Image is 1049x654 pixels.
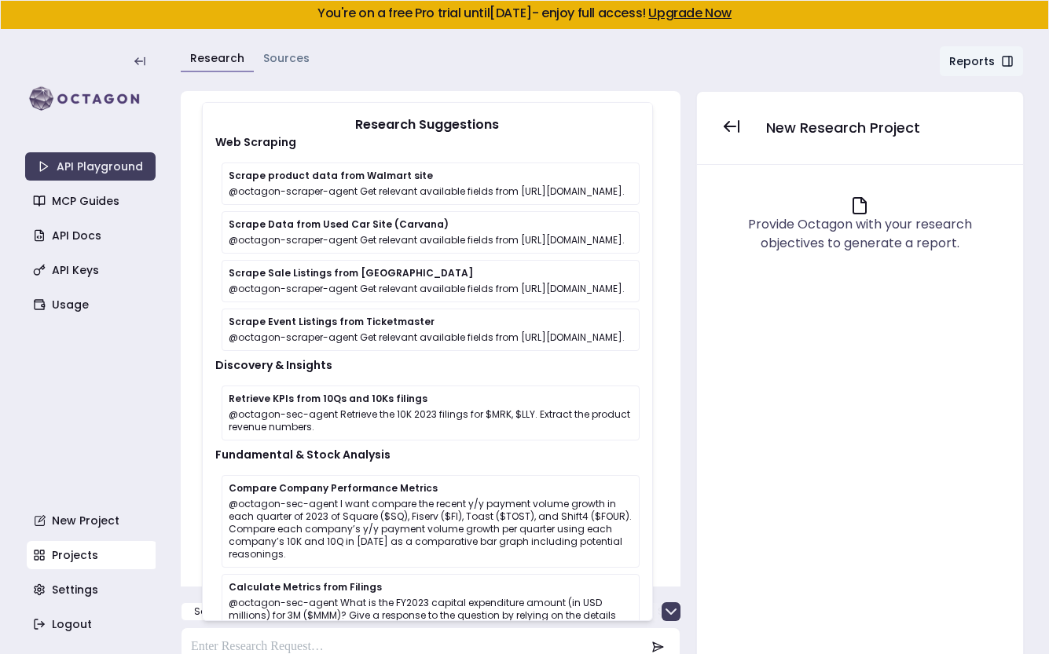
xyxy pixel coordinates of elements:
p: Scrape Sale Listings from [GEOGRAPHIC_DATA] [229,267,633,280]
a: Logout [27,610,157,638]
a: Sources [263,50,310,66]
p: Scrape Event Listings from Ticketmaster [229,316,633,328]
button: New Research Project [754,111,933,145]
a: New Project [27,506,157,535]
a: API Docs [27,221,157,250]
p: Research Suggestions [215,115,640,134]
p: Retrieve KPIs from 10Qs and 10Ks filings [229,393,633,405]
p: Discovery & Insights [215,357,640,373]
p: @octagon-sec-agent What is the FY2023 capital expenditure amount (in USD millions) for 3M ($MMM)?... [229,597,633,634]
p: @octagon-scraper-agent Get relevant available fields from [URL][DOMAIN_NAME]. [229,185,633,198]
p: Fundamental & Stock Analysis [215,447,640,462]
p: Scrape product data from Walmart site [229,170,633,182]
a: Research [190,50,244,66]
a: API Keys [27,256,157,284]
a: API Playground [25,152,156,181]
p: @octagon-scraper-agent Get relevant available fields from [URL][DOMAIN_NAME]. [229,234,633,247]
a: Usage [27,290,157,319]
p: Calculate Metrics from Filings [229,581,633,594]
p: @octagon-scraper-agent Get relevant available fields from [URL][DOMAIN_NAME]. [229,283,633,295]
a: Projects [27,541,157,569]
button: Reports [939,46,1024,77]
a: Upgrade Now [648,4,732,22]
img: logo-rect-yK7x_WSZ.svg [25,83,156,115]
p: @octagon-sec-agent I want compare the recent y/y payment volume growth in each quarter of 2023 of... [229,498,633,561]
p: Web Scraping [215,134,640,150]
p: @octagon-sec-agent Retrieve the 10K 2023 filings for $MRK, $LLY. Extract the product revenue numb... [229,408,633,433]
h5: You're on a free Pro trial until [DATE] - enjoy full access! [13,7,1036,20]
a: Settings [27,575,157,604]
p: Compare Company Performance Metrics [229,482,633,495]
a: MCP Guides [27,187,157,215]
p: Scrape Data from Used Car Site (Carvana) [229,218,633,231]
button: Scrape product data from Walmart site [181,602,398,621]
div: Provide Octagon with your research objectives to generate a report. [728,215,992,253]
p: @octagon-scraper-agent Get relevant available fields from [URL][DOMAIN_NAME]. [229,331,633,344]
